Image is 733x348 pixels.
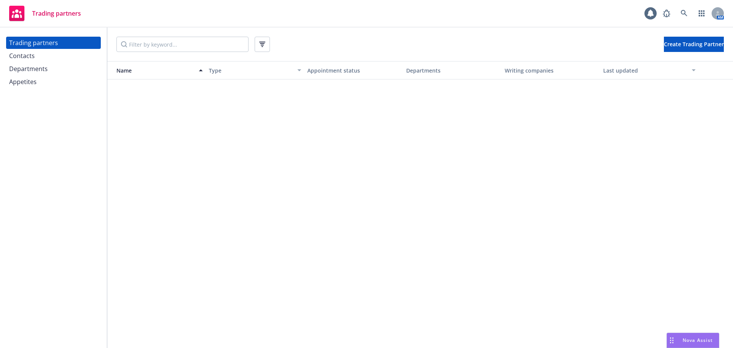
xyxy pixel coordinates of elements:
div: Appointment status [307,66,400,74]
div: Last updated [603,66,687,74]
div: Name [110,66,194,74]
button: Name [107,61,206,79]
button: Departments [403,61,502,79]
a: Switch app [694,6,709,21]
div: Writing companies [505,66,597,74]
span: Trading partners [32,10,81,16]
span: Nova Assist [683,337,713,343]
span: Create Trading Partner [664,40,724,48]
div: Departments [9,63,48,75]
button: Type [206,61,304,79]
div: Appetites [9,76,37,88]
button: Create Trading Partner [664,37,724,52]
a: Report a Bug [659,6,674,21]
a: Contacts [6,50,101,62]
a: Trading partners [6,37,101,49]
a: Appetites [6,76,101,88]
div: Trading partners [9,37,58,49]
div: Type [209,66,293,74]
div: Drag to move [667,333,676,348]
a: Departments [6,63,101,75]
button: Appointment status [304,61,403,79]
div: Contacts [9,50,35,62]
button: Nova Assist [667,333,719,348]
button: Last updated [600,61,699,79]
input: Filter by keyword... [116,37,249,52]
button: Writing companies [502,61,600,79]
a: Search [676,6,692,21]
div: Departments [406,66,499,74]
a: Trading partners [6,3,84,24]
